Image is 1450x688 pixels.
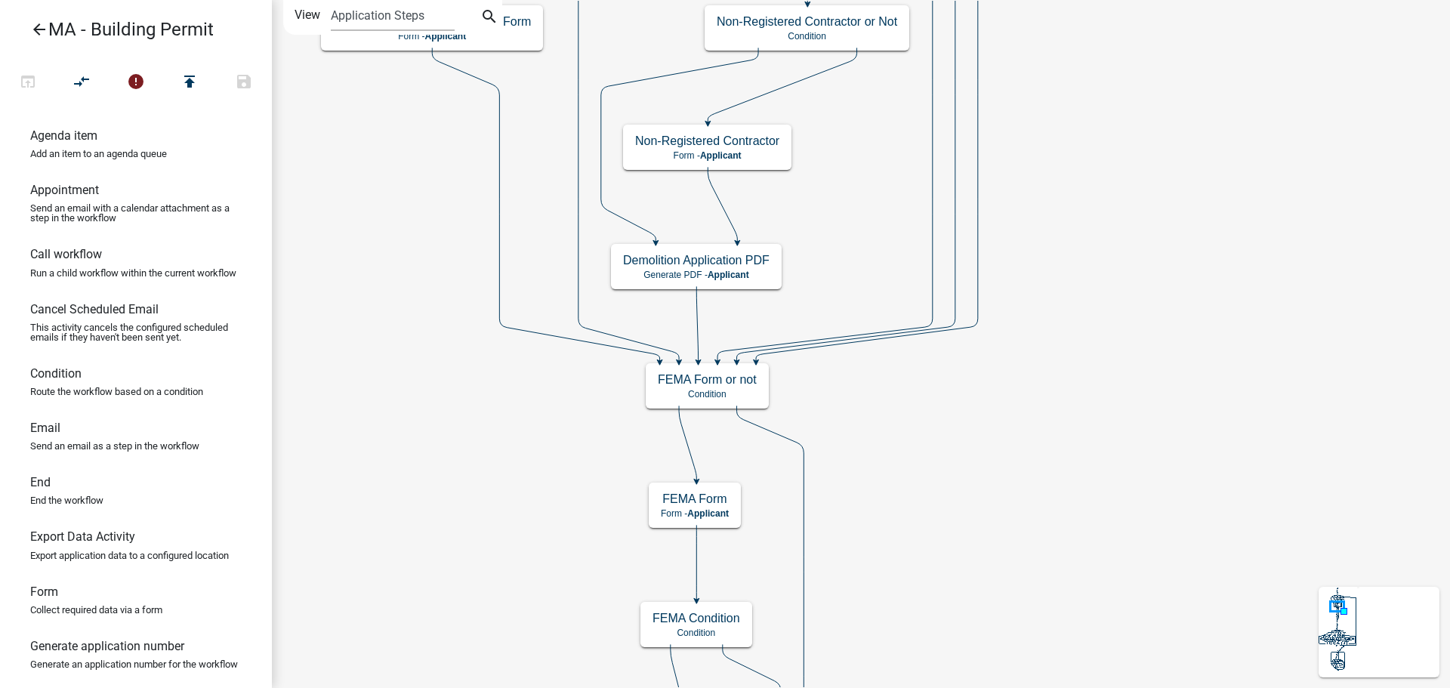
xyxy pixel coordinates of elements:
p: Send an email as a step in the workflow [30,441,199,451]
i: compare_arrows [73,73,91,94]
i: open_in_browser [19,73,37,94]
button: search [477,6,501,30]
p: Send an email with a calendar attachment as a step in the workflow [30,203,242,223]
h5: FEMA Form or not [658,372,757,387]
p: Condition [658,389,757,400]
h6: Form [30,585,58,599]
button: Test Workflow [1,66,55,99]
span: Applicant [700,150,742,161]
span: Applicant [687,508,729,519]
p: Condition [652,628,740,638]
i: publish [180,73,199,94]
h6: Export Data Activity [30,529,135,544]
h6: Condition [30,366,82,381]
button: Save [217,66,271,99]
a: MA - Building Permit [12,12,248,47]
h5: Non-Registered Contractor or Not [717,14,897,29]
h6: Agenda item [30,128,97,143]
h5: Non-Registered Contractor [635,134,779,148]
i: save [235,73,253,94]
div: Workflow actions [1,66,271,103]
p: Form - [635,150,779,161]
p: Form - [333,31,531,42]
p: Generate an application number for the workflow [30,659,238,669]
h5: FEMA Condition [652,611,740,625]
i: error [127,73,145,94]
h6: Email [30,421,60,435]
span: Applicant [424,31,466,42]
p: Collect required data via a form [30,605,162,615]
p: Form - [661,508,729,519]
p: End the workflow [30,495,103,505]
button: Auto Layout [54,66,109,99]
p: Export application data to a configured location [30,551,229,560]
span: Applicant [708,270,749,280]
p: Add an item to an agenda queue [30,149,167,159]
p: This activity cancels the configured scheduled emails if they haven't been sent yet. [30,322,242,342]
h6: End [30,475,51,489]
h5: FEMA Form [661,492,729,506]
i: arrow_back [30,20,48,42]
h6: Appointment [30,183,99,197]
p: Condition [717,31,897,42]
p: Run a child workflow within the current workflow [30,268,236,278]
button: Publish [162,66,217,99]
h6: Call workflow [30,247,102,261]
h6: Generate application number [30,639,184,653]
i: search [480,8,498,29]
h6: Cancel Scheduled Email [30,302,159,316]
h5: Demolition Application PDF [623,253,770,267]
p: Generate PDF - [623,270,770,280]
button: 17 problems in this workflow [109,66,163,99]
p: Route the workflow based on a condition [30,387,203,396]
